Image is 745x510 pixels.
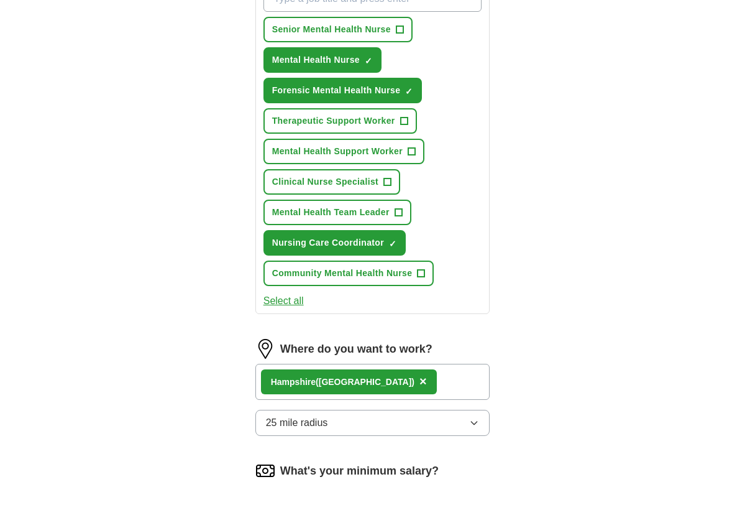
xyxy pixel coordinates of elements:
[263,78,423,103] button: Forensic Mental Health Nurse✓
[263,200,411,225] button: Mental Health Team Leader
[272,236,384,249] span: Nursing Care Coordinator
[365,56,372,66] span: ✓
[272,53,360,67] span: Mental Health Nurse
[263,108,417,134] button: Therapeutic Support Worker
[272,84,401,97] span: Forensic Mental Health Nurse
[271,376,414,389] div: ire
[263,17,413,42] button: Senior Mental Health Nurse
[255,461,275,481] img: salary.png
[272,23,391,36] span: Senior Mental Health Nurse
[263,230,406,256] button: Nursing Care Coordinator✓
[280,341,432,358] label: Where do you want to work?
[263,261,434,286] button: Community Mental Health Nurse
[272,267,413,280] span: Community Mental Health Nurse
[266,415,328,430] span: 25 mile radius
[272,175,378,188] span: Clinical Nurse Specialist
[389,239,396,249] span: ✓
[419,373,427,391] button: ×
[263,47,382,73] button: Mental Health Nurse✓
[263,139,424,164] button: Mental Health Support Worker
[263,169,400,195] button: Clinical Nurse Specialist
[272,114,395,127] span: Therapeutic Support Worker
[255,339,275,359] img: location.png
[272,206,390,219] span: Mental Health Team Leader
[405,86,413,96] span: ✓
[271,377,305,387] strong: Hampsh
[419,374,427,388] span: ×
[280,463,439,480] label: What's your minimum salary?
[316,377,414,387] span: ([GEOGRAPHIC_DATA])
[255,410,490,436] button: 25 mile radius
[263,294,304,308] button: Select all
[272,145,403,158] span: Mental Health Support Worker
